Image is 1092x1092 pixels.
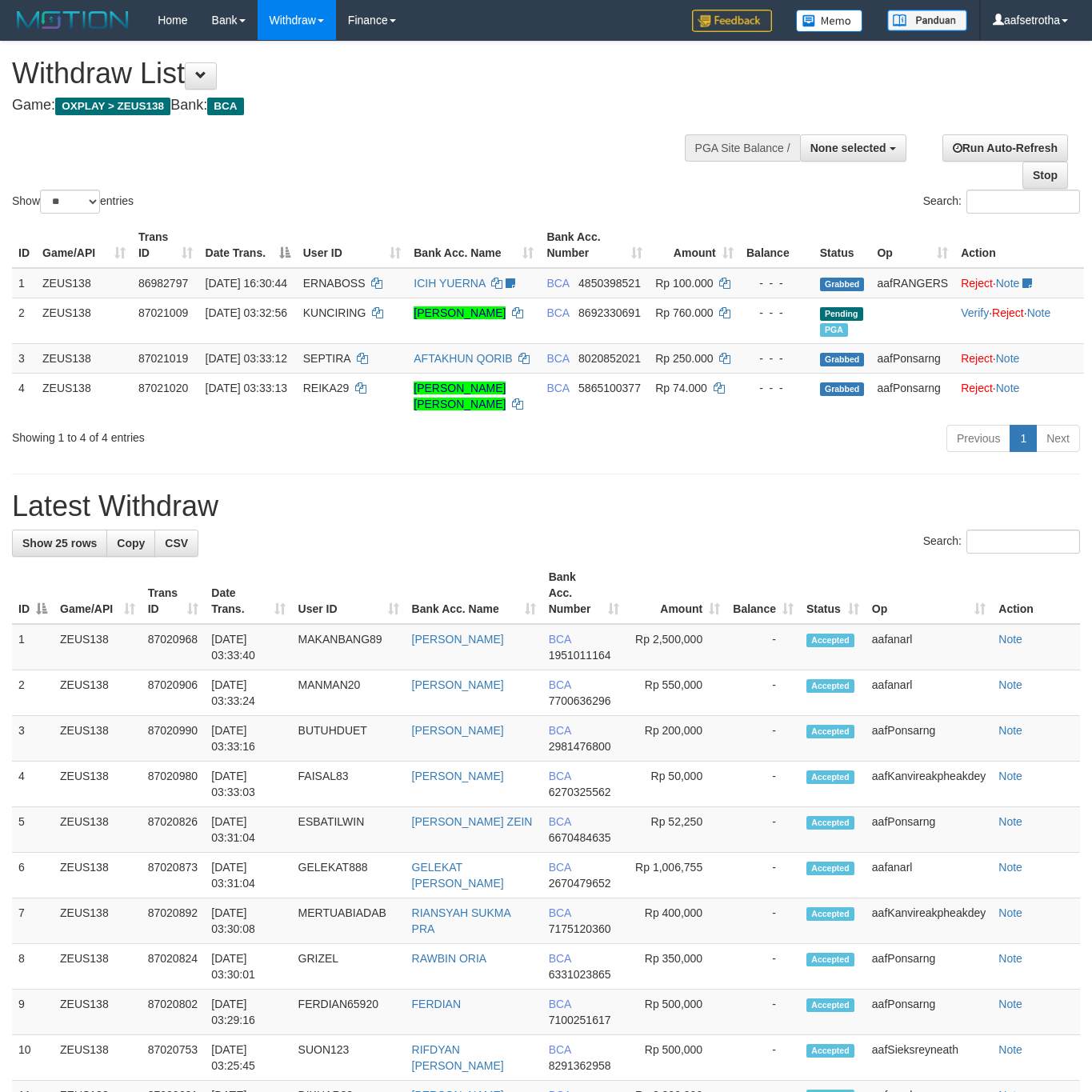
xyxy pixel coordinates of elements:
[138,277,188,290] span: 86982797
[542,562,626,624] th: Bank Acc. Number: activate to sort column ascending
[54,762,142,807] td: ZEUS138
[54,898,142,944] td: ZEUS138
[655,277,713,290] span: Rp 100.000
[205,670,291,716] td: [DATE] 03:33:24
[292,990,406,1035] td: FERDIAN65920
[692,10,772,32] img: Feedback.jpg
[206,382,287,394] span: [DATE] 03:33:13
[998,998,1022,1010] a: Note
[998,815,1022,828] a: Note
[138,306,188,319] span: 87021009
[1022,162,1068,189] a: Stop
[54,624,142,670] td: ZEUS138
[626,762,726,807] td: Rp 50,000
[806,998,854,1012] span: Accepted
[414,382,506,410] a: [PERSON_NAME] [PERSON_NAME]
[36,268,132,298] td: ZEUS138
[549,770,571,782] span: BCA
[998,952,1022,965] a: Note
[740,222,814,268] th: Balance
[12,898,54,944] td: 7
[806,634,854,647] span: Accepted
[412,815,533,828] a: [PERSON_NAME] ZEIN
[36,222,132,268] th: Game/API: activate to sort column ascending
[206,352,287,365] span: [DATE] 03:33:12
[407,222,540,268] th: Bank Acc. Name: activate to sort column ascending
[961,306,989,319] a: Verify
[154,530,198,557] a: CSV
[866,853,992,898] td: aafanarl
[549,694,611,707] span: Copy 7700636296 to clipboard
[142,624,206,670] td: 87020968
[205,624,291,670] td: [DATE] 03:33:40
[205,716,291,762] td: [DATE] 03:33:16
[726,716,800,762] td: -
[54,670,142,716] td: ZEUS138
[54,1035,142,1081] td: ZEUS138
[22,537,97,550] span: Show 25 rows
[12,58,712,90] h1: Withdraw List
[726,624,800,670] td: -
[414,352,512,365] a: AFTAKHUN QORIB
[142,807,206,853] td: 87020826
[685,134,800,162] div: PGA Site Balance /
[12,222,36,268] th: ID
[726,944,800,990] td: -
[12,624,54,670] td: 1
[998,678,1022,691] a: Note
[549,633,571,646] span: BCA
[996,352,1020,365] a: Note
[726,562,800,624] th: Balance: activate to sort column ascending
[578,306,641,319] span: Copy 8692330691 to clipboard
[870,343,954,373] td: aafPonsarng
[36,373,132,418] td: ZEUS138
[549,998,571,1010] span: BCA
[578,352,641,365] span: Copy 8020852021 to clipboard
[549,922,611,935] span: Copy 7175120360 to clipboard
[12,268,36,298] td: 1
[117,537,145,550] span: Copy
[820,307,863,321] span: Pending
[54,853,142,898] td: ZEUS138
[12,853,54,898] td: 6
[54,716,142,762] td: ZEUS138
[1010,425,1037,452] a: 1
[549,831,611,844] span: Copy 6670484635 to clipboard
[810,142,886,154] span: None selected
[866,990,992,1035] td: aafPonsarng
[549,861,571,874] span: BCA
[726,670,800,716] td: -
[546,277,569,290] span: BCA
[142,898,206,944] td: 87020892
[866,1035,992,1081] td: aafSieksreyneath
[998,724,1022,737] a: Note
[54,944,142,990] td: ZEUS138
[55,98,170,115] span: OXPLAY > ZEUS138
[870,222,954,268] th: Op: activate to sort column ascending
[12,190,134,214] label: Show entries
[549,678,571,691] span: BCA
[412,998,461,1010] a: FERDIAN
[142,990,206,1035] td: 87020802
[746,275,807,291] div: - - -
[996,277,1020,290] a: Note
[954,222,1084,268] th: Action
[12,990,54,1035] td: 9
[206,306,287,319] span: [DATE] 03:32:56
[12,98,712,114] h4: Game: Bank:
[12,530,107,557] a: Show 25 rows
[796,10,863,32] img: Button%20Memo.svg
[655,306,713,319] span: Rp 760.000
[205,562,291,624] th: Date Trans.: activate to sort column ascending
[303,382,350,394] span: REIKA29
[626,716,726,762] td: Rp 200,000
[54,807,142,853] td: ZEUS138
[132,222,199,268] th: Trans ID: activate to sort column ascending
[549,877,611,890] span: Copy 2670479652 to clipboard
[1027,306,1051,319] a: Note
[40,190,100,214] select: Showentries
[626,990,726,1035] td: Rp 500,000
[954,343,1084,373] td: ·
[961,352,993,365] a: Reject
[414,306,506,319] a: [PERSON_NAME]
